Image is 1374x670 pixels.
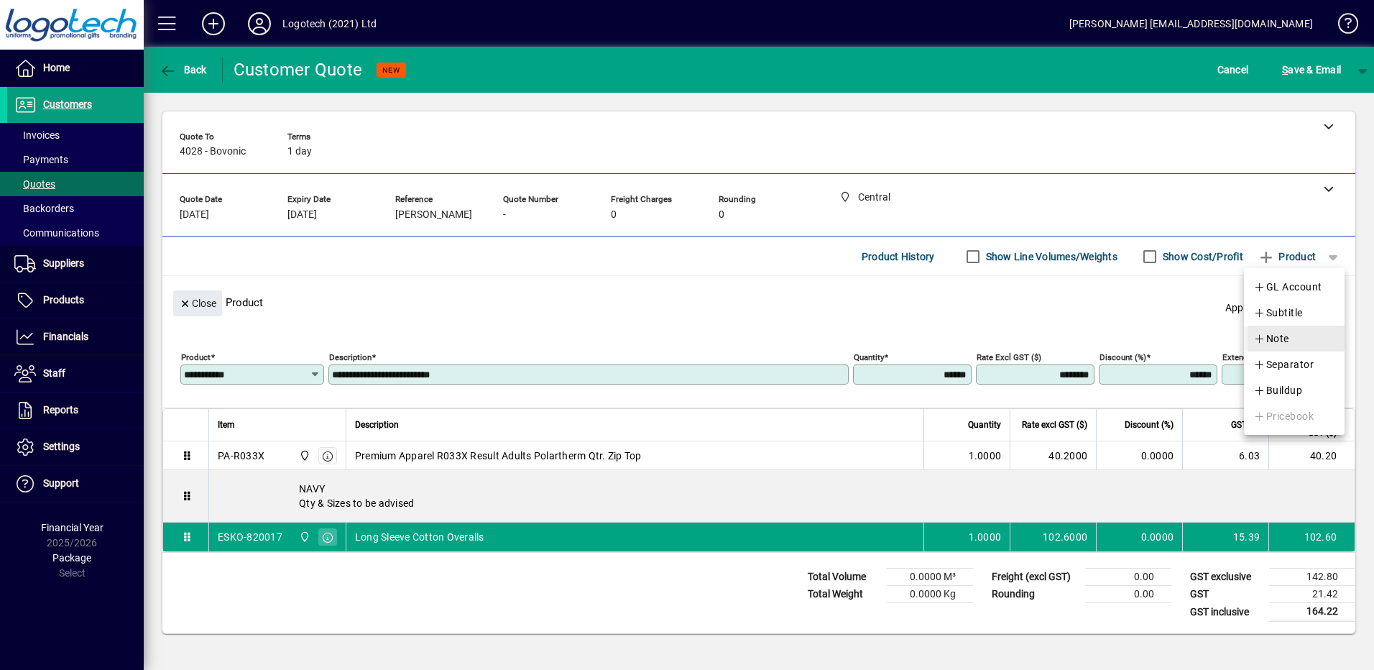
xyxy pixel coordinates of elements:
[1244,403,1345,429] button: Pricebook
[1253,330,1289,347] span: Note
[1244,274,1345,300] button: GL Account
[1253,408,1314,425] span: Pricebook
[1253,382,1302,399] span: Buildup
[1253,304,1303,321] span: Subtitle
[1253,278,1322,295] span: GL Account
[1244,326,1345,352] button: Note
[1244,352,1345,377] button: Separator
[1253,356,1314,373] span: Separator
[1244,377,1345,403] button: Buildup
[1244,300,1345,326] button: Subtitle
